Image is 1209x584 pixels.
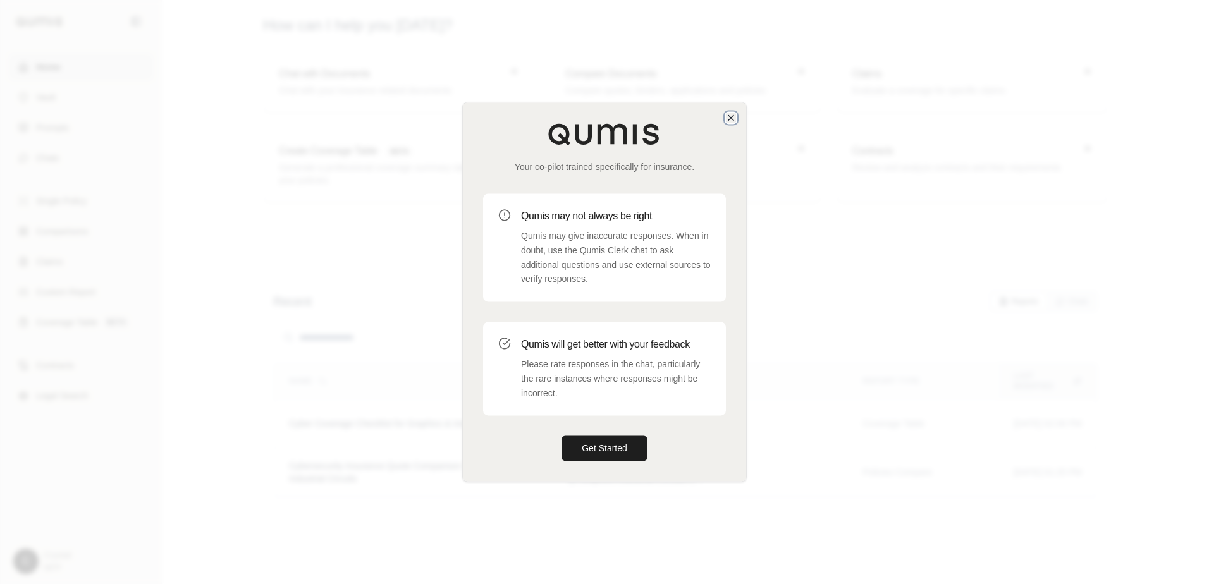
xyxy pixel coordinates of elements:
[521,229,711,286] p: Qumis may give inaccurate responses. When in doubt, use the Qumis Clerk chat to ask additional qu...
[548,123,661,145] img: Qumis Logo
[562,436,647,461] button: Get Started
[521,337,711,352] h3: Qumis will get better with your feedback
[521,357,711,400] p: Please rate responses in the chat, particularly the rare instances where responses might be incor...
[521,209,711,224] h3: Qumis may not always be right
[483,161,726,173] p: Your co-pilot trained specifically for insurance.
